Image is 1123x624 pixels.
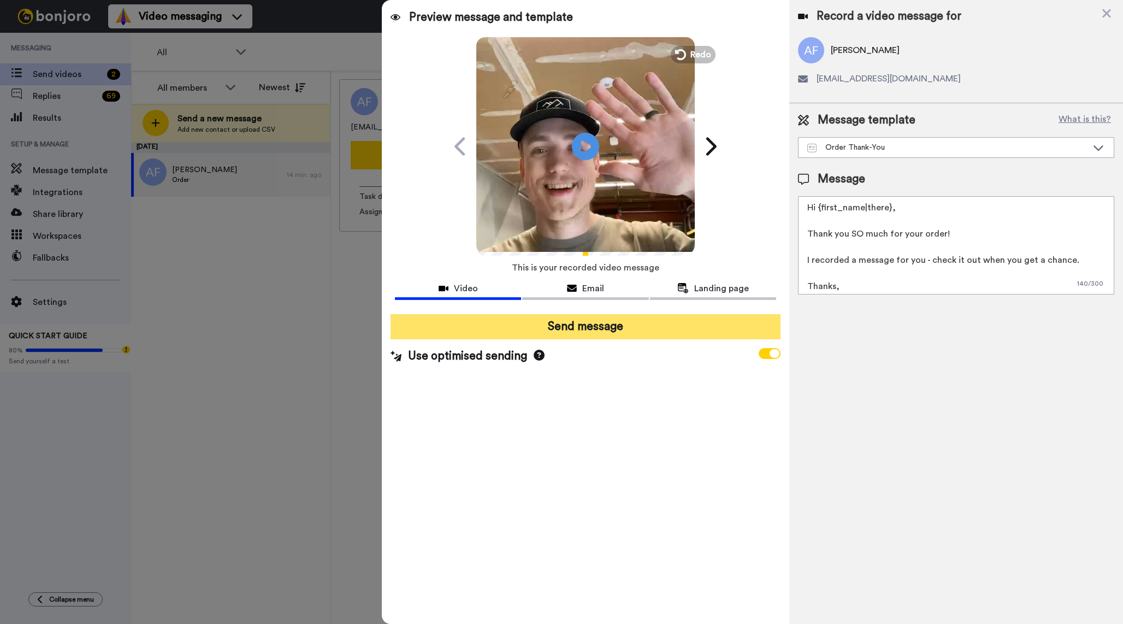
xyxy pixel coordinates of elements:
[817,72,961,85] span: [EMAIL_ADDRESS][DOMAIN_NAME]
[408,348,527,364] span: Use optimised sending
[391,314,781,339] button: Send message
[1055,112,1114,128] button: What is this?
[694,282,749,295] span: Landing page
[818,171,865,187] span: Message
[807,142,1087,153] div: Order Thank-You
[512,256,659,280] span: This is your recorded video message
[798,196,1114,295] textarea: Hi {first_name|there}, Thank you SO much for your order! I recorded a message for you - check it ...
[818,112,915,128] span: Message template
[582,282,604,295] span: Email
[807,144,817,152] img: Message-temps.svg
[454,282,478,295] span: Video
